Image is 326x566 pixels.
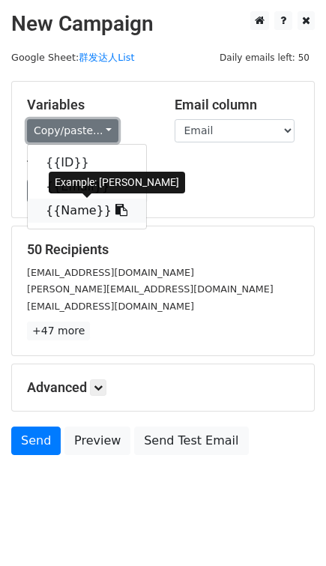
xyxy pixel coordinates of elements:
a: Send Test Email [134,427,248,455]
h2: New Campaign [11,11,315,37]
h5: Variables [27,97,152,113]
small: [EMAIL_ADDRESS][DOMAIN_NAME] [27,301,194,312]
a: Daily emails left: 50 [214,52,315,63]
small: Google Sheet: [11,52,134,63]
small: [PERSON_NAME][EMAIL_ADDRESS][DOMAIN_NAME] [27,283,274,295]
h5: 50 Recipients [27,241,299,258]
a: {{Email}} [28,175,146,199]
h5: Email column [175,97,300,113]
span: Daily emails left: 50 [214,49,315,66]
a: Send [11,427,61,455]
small: [EMAIL_ADDRESS][DOMAIN_NAME] [27,267,194,278]
iframe: Chat Widget [251,494,326,566]
a: +47 more [27,322,90,340]
div: Example: [PERSON_NAME] [49,172,185,193]
a: {{Name}} [28,199,146,223]
h5: Advanced [27,379,299,396]
a: Preview [64,427,130,455]
a: Copy/paste... [27,119,118,142]
a: 群发达人List [79,52,134,63]
a: {{ID}} [28,151,146,175]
